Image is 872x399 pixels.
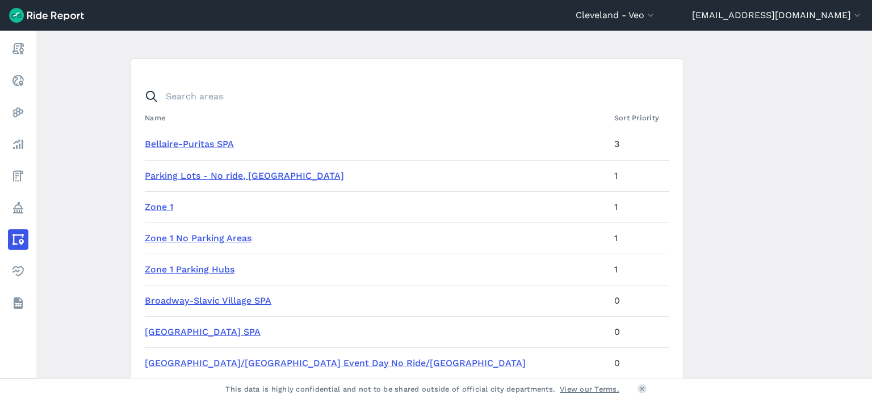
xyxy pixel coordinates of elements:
a: [GEOGRAPHIC_DATA] SPA [145,326,261,337]
a: Fees [8,166,28,186]
img: Ride Report [9,8,84,23]
a: Broadway-Slavic Village SPA [145,295,271,306]
a: Report [8,39,28,59]
a: Realtime [8,70,28,91]
td: 1 [610,160,669,191]
td: 0 [610,347,669,379]
button: [EMAIL_ADDRESS][DOMAIN_NAME] [692,9,863,22]
td: 0 [610,316,669,347]
a: Parking Lots - No ride, [GEOGRAPHIC_DATA] [145,170,344,181]
td: 1 [610,254,669,285]
td: 3 [610,129,669,160]
a: Bellaire-Puritas SPA [145,138,234,149]
a: Datasets [8,293,28,313]
a: Zone 1 [145,201,173,212]
a: Zone 1 No Parking Areas [145,233,251,243]
input: Search areas [138,86,663,107]
a: View our Terms. [560,384,619,394]
a: Health [8,261,28,282]
a: Heatmaps [8,102,28,123]
button: Cleveland - Veo [576,9,656,22]
a: Policy [8,198,28,218]
td: 1 [610,222,669,254]
td: 0 [610,285,669,316]
a: Analyze [8,134,28,154]
a: Areas [8,229,28,250]
a: Zone 1 Parking Hubs [145,264,234,275]
td: 1 [610,191,669,222]
a: [GEOGRAPHIC_DATA]/[GEOGRAPHIC_DATA] Event Day No Ride/[GEOGRAPHIC_DATA] [145,358,526,368]
th: Name [145,107,610,129]
th: Sort Priority [610,107,669,129]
